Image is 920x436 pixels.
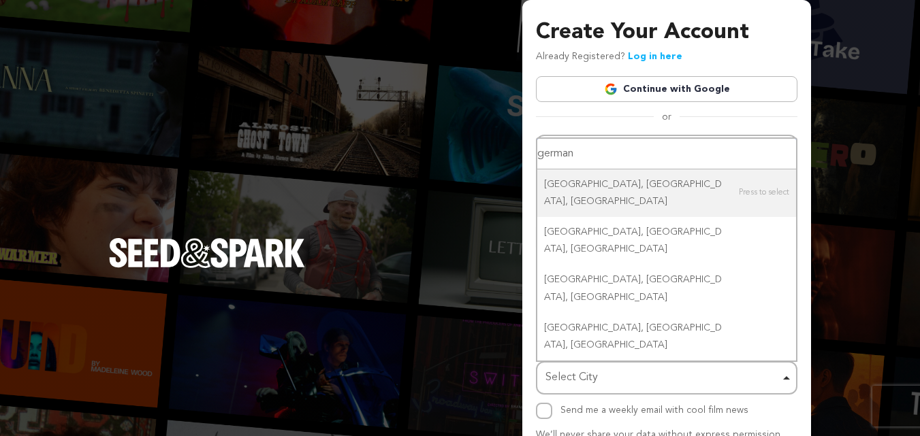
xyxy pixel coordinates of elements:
[537,313,796,360] div: [GEOGRAPHIC_DATA], [GEOGRAPHIC_DATA], [GEOGRAPHIC_DATA]
[537,265,796,312] div: [GEOGRAPHIC_DATA], [GEOGRAPHIC_DATA], [GEOGRAPHIC_DATA]
[536,76,797,102] a: Continue with Google
[537,139,796,169] input: Select City
[560,405,748,415] label: Send me a weekly email with cool film news
[537,169,796,217] div: [GEOGRAPHIC_DATA], [GEOGRAPHIC_DATA], [GEOGRAPHIC_DATA]
[545,368,780,388] div: Select City
[536,135,797,169] input: Name
[537,217,796,265] div: [GEOGRAPHIC_DATA], [GEOGRAPHIC_DATA], [GEOGRAPHIC_DATA]
[628,52,682,61] a: Log in here
[536,49,682,65] p: Already Registered?
[536,16,797,49] h3: Create Your Account
[109,238,305,268] img: Seed&Spark Logo
[654,110,680,124] span: or
[604,82,618,96] img: Google logo
[109,238,305,295] a: Seed&Spark Homepage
